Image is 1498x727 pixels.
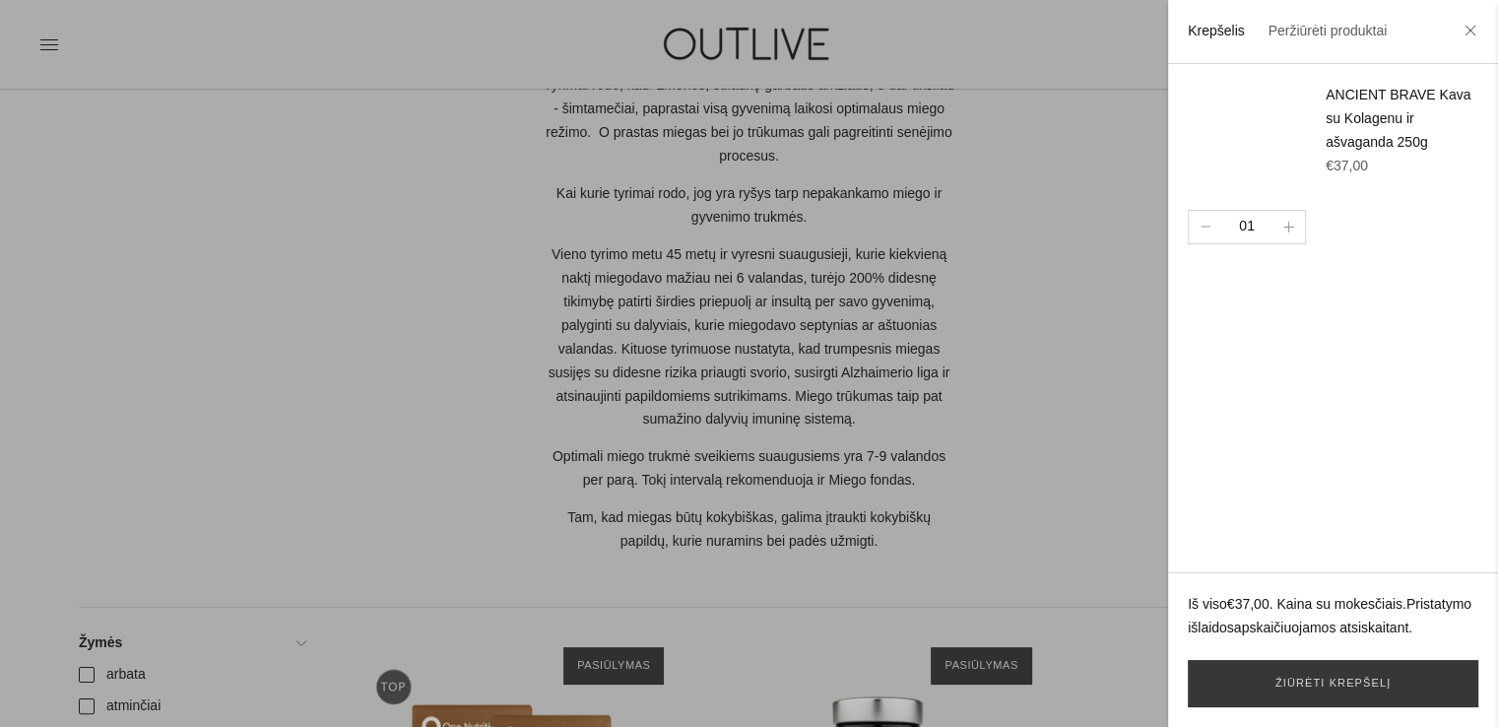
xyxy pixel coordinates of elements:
div: 01 [1231,217,1263,237]
a: Krepšelis [1188,23,1245,38]
span: €37,00 [1326,158,1368,173]
a: Pristatymo išlaidos [1188,596,1471,635]
a: ANCIENT BRAVE Kava su Kolagenu ir ašvaganda 250g [1326,87,1470,150]
a: Peržiūrėti produktai [1268,23,1387,38]
p: Iš viso . Kaina su mokesčiais. apskaičiuojamos atsiskaitant. [1188,593,1478,640]
a: Žiūrėti krepšelį [1188,660,1478,707]
span: €37,00 [1227,596,1270,612]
